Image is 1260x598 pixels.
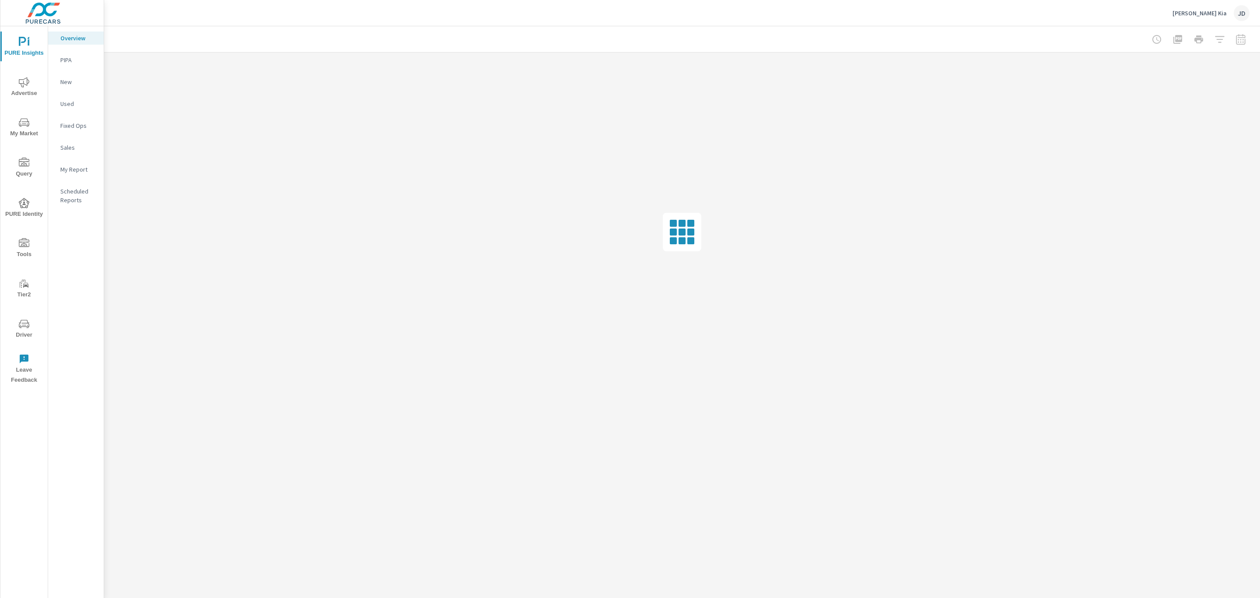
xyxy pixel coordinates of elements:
div: Used [48,97,104,110]
span: Driver [3,319,45,340]
div: Fixed Ops [48,119,104,132]
div: PIPA [48,53,104,67]
p: Sales [60,143,97,152]
div: Overview [48,32,104,45]
p: Overview [60,34,97,42]
p: My Report [60,165,97,174]
span: PURE Insights [3,37,45,58]
span: Leave Feedback [3,354,45,385]
p: [PERSON_NAME] Kia [1172,9,1227,17]
span: PURE Identity [3,198,45,219]
p: Used [60,99,97,108]
p: Fixed Ops [60,121,97,130]
div: Scheduled Reports [48,185,104,207]
span: Advertise [3,77,45,98]
span: Tier2 [3,278,45,300]
span: Query [3,158,45,179]
p: New [60,77,97,86]
span: My Market [3,117,45,139]
div: My Report [48,163,104,176]
div: Sales [48,141,104,154]
div: JD [1234,5,1249,21]
p: Scheduled Reports [60,187,97,204]
p: PIPA [60,56,97,64]
div: nav menu [0,26,48,389]
div: New [48,75,104,88]
span: Tools [3,238,45,260]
